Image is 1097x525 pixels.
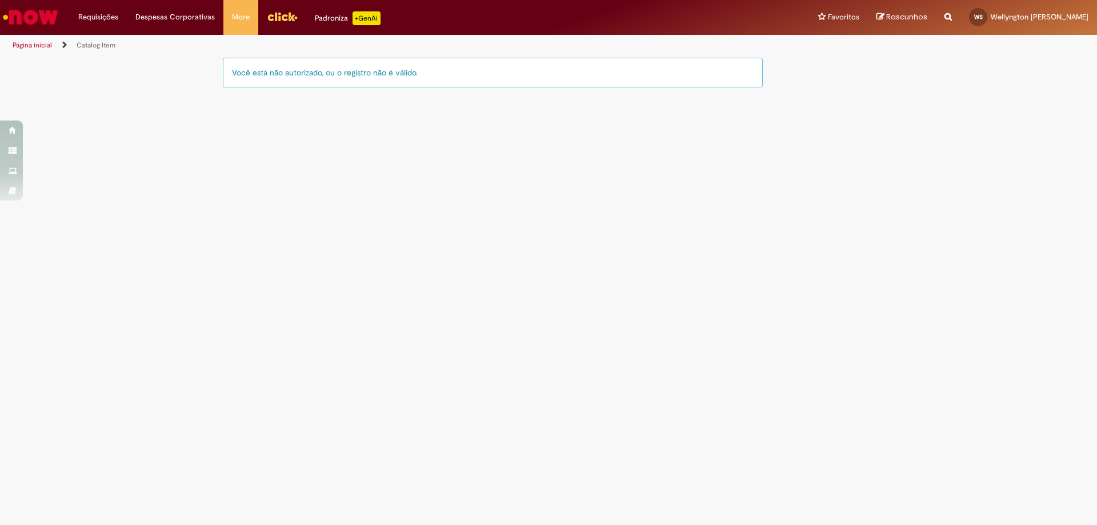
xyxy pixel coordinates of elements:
a: Página inicial [13,41,52,50]
span: WS [974,13,983,21]
div: Você está não autorizado, ou o registro não é válido. [223,58,763,87]
span: Favoritos [828,11,859,23]
span: Rascunhos [886,11,927,22]
div: Padroniza [315,11,381,25]
a: Rascunhos [876,12,927,23]
span: Wellyngton [PERSON_NAME] [991,12,1088,22]
img: click_logo_yellow_360x200.png [267,8,298,25]
a: Catalog Item [77,41,115,50]
img: ServiceNow [1,6,60,29]
p: +GenAi [353,11,381,25]
span: Requisições [78,11,118,23]
span: Despesas Corporativas [135,11,215,23]
span: More [232,11,250,23]
ul: Trilhas de página [9,35,723,56]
